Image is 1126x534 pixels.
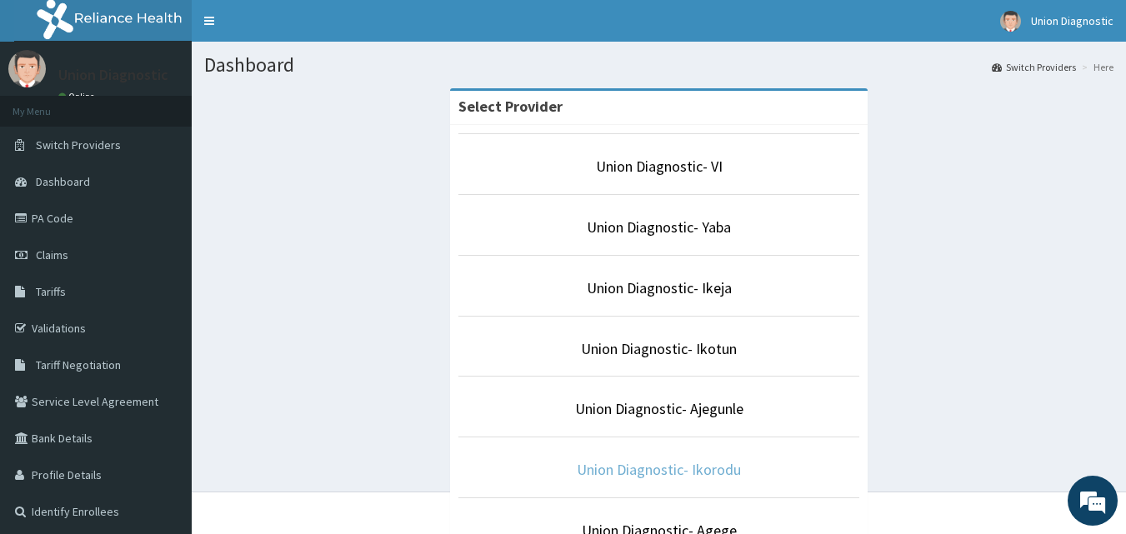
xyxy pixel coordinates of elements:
[581,339,737,358] a: Union Diagnostic- Ikotun
[36,284,66,299] span: Tariffs
[58,67,168,82] p: Union Diagnostic
[1078,60,1113,74] li: Here
[36,357,121,372] span: Tariff Negotiation
[36,174,90,189] span: Dashboard
[458,97,563,116] strong: Select Provider
[36,247,68,262] span: Claims
[575,399,743,418] a: Union Diagnostic- Ajegunle
[58,91,98,102] a: Online
[8,50,46,87] img: User Image
[204,54,1113,76] h1: Dashboard
[36,137,121,152] span: Switch Providers
[577,460,741,479] a: Union Diagnostic- Ikorodu
[1031,13,1113,28] span: Union Diagnostic
[587,278,732,297] a: Union Diagnostic- Ikeja
[1000,11,1021,32] img: User Image
[587,217,731,237] a: Union Diagnostic- Yaba
[596,157,723,176] a: Union Diagnostic- VI
[992,60,1076,74] a: Switch Providers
